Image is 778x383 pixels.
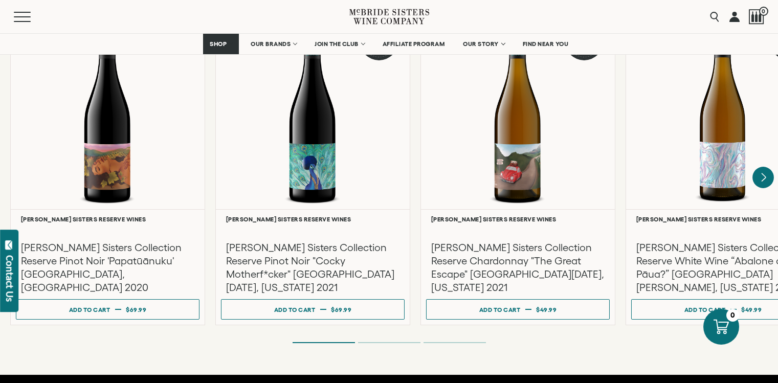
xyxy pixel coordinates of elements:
[424,342,486,343] li: Page dot 3
[274,302,316,317] div: Add to cart
[226,216,399,222] h6: [PERSON_NAME] Sisters Reserve Wines
[479,302,521,317] div: Add to cart
[210,40,227,48] span: SHOP
[331,306,351,313] span: $69.99
[5,255,15,302] div: Contact Us
[126,306,146,313] span: $69.99
[21,241,194,294] h3: [PERSON_NAME] Sisters Collection Reserve Pinot Noir 'Papatūānuku' [GEOGRAPHIC_DATA], [GEOGRAPHIC_...
[741,306,762,313] span: $49.99
[726,309,739,322] div: 0
[684,302,726,317] div: Add to cart
[523,40,569,48] span: FIND NEAR YOU
[251,40,291,48] span: OUR BRANDS
[376,34,452,54] a: AFFILIATE PROGRAM
[244,34,303,54] a: OUR BRANDS
[293,342,355,343] li: Page dot 1
[752,167,774,188] button: Next
[358,342,420,343] li: Page dot 2
[383,40,445,48] span: AFFILIATE PROGRAM
[463,40,499,48] span: OUR STORY
[10,10,205,325] a: Red McBride Sisters Collection Reserve Pinot Noir 'Papatūānuku' Central Otago, New Zealand [PERSO...
[420,10,615,325] a: White 91 Points McBride Sisters Collection Reserve Chardonnay "The Great Escape" Santa Lucia High...
[431,216,605,222] h6: [PERSON_NAME] Sisters Reserve Wines
[536,306,557,313] span: $49.99
[16,299,199,320] button: Add to cart $69.99
[308,34,371,54] a: JOIN THE CLUB
[21,216,194,222] h6: [PERSON_NAME] Sisters Reserve Wines
[431,241,605,294] h3: [PERSON_NAME] Sisters Collection Reserve Chardonnay "The Great Escape" [GEOGRAPHIC_DATA][DATE], [...
[315,40,359,48] span: JOIN THE CLUB
[226,241,399,294] h3: [PERSON_NAME] Sisters Collection Reserve Pinot Noir "Cocky Motherf*cker" [GEOGRAPHIC_DATA][DATE],...
[759,7,768,16] span: 0
[69,302,110,317] div: Add to cart
[203,34,239,54] a: SHOP
[516,34,575,54] a: FIND NEAR YOU
[215,10,410,325] a: Red 91 Points McBride Sisters Collection Reserve Pinot Noir "Cocky Motherf*cker" Santa Lucia High...
[426,299,610,320] button: Add to cart $49.99
[456,34,511,54] a: OUR STORY
[14,12,51,22] button: Mobile Menu Trigger
[221,299,405,320] button: Add to cart $69.99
